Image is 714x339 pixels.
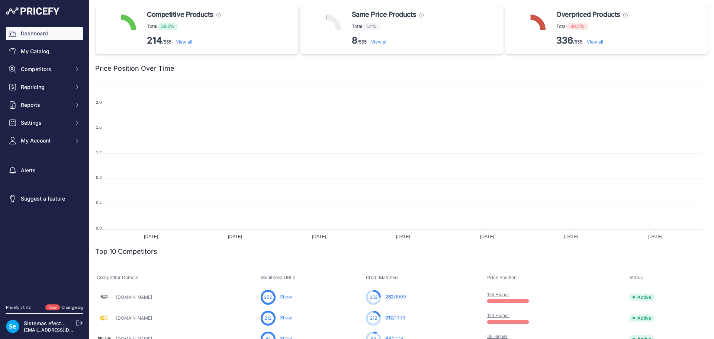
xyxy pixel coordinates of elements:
p: Total [352,23,424,30]
a: View all [176,39,192,45]
img: Pricefy Logo [6,7,59,15]
span: 252 [385,294,394,300]
a: My Catalog [6,45,83,58]
button: Repricing [6,80,83,94]
tspan: [DATE] [564,234,578,239]
nav: Sidebar [6,27,83,295]
a: 252/1009 [385,294,406,300]
a: 36 Higher [487,333,508,339]
div: Pricefy v1.7.2 [6,304,31,311]
span: Price Position [487,275,517,280]
a: [DOMAIN_NAME] [116,294,152,300]
tspan: 1.6 [96,125,102,129]
a: 123 Higher [487,313,509,318]
tspan: [DATE] [312,234,326,239]
strong: 8 [352,35,357,46]
a: Dashboard [6,27,83,40]
span: Repricing [21,83,70,91]
span: 212 [264,315,271,322]
span: Prod. Matched [366,275,398,280]
button: Competitors [6,63,83,76]
span: Competitors [21,65,70,73]
span: 1.4% [362,23,380,30]
span: Status [629,275,643,280]
tspan: [DATE] [228,234,242,239]
button: My Account [6,134,83,147]
p: /555 [147,35,221,47]
a: [EMAIL_ADDRESS][DOMAIN_NAME] [24,327,102,333]
a: 212/1009 [385,315,405,320]
span: New [45,304,60,311]
tspan: [DATE] [144,234,158,239]
tspan: [DATE] [396,234,410,239]
span: 212 [370,315,377,322]
span: 252 [264,294,272,301]
p: /555 [352,35,424,47]
span: Competitive Products [147,9,213,20]
tspan: 0.0 [96,226,102,230]
span: My Account [21,137,70,144]
button: Settings [6,116,83,129]
button: Reports [6,98,83,112]
tspan: 2.0 [96,100,102,105]
span: Settings [21,119,70,127]
a: Suggest a feature [6,192,83,205]
a: Show [280,294,292,300]
tspan: 0.8 [96,175,102,180]
span: Monitored URLs [261,275,295,280]
span: Same Price Products [352,9,416,20]
a: View all [371,39,387,45]
span: 212 [385,315,393,320]
a: Changelog [61,305,83,310]
span: 38.6% [157,23,178,30]
h2: Price Position Over Time [95,63,174,74]
a: Alerts [6,164,83,177]
span: Competitor Domain [97,275,138,280]
a: Sistemas efectoLED [24,320,74,326]
span: Reports [21,101,70,109]
a: [DOMAIN_NAME] [116,315,152,321]
strong: 336 [556,35,573,46]
span: 252 [370,294,377,301]
tspan: 1.2 [96,150,102,155]
tspan: 0.4 [96,201,102,205]
span: Active [629,314,655,322]
span: Active [629,294,655,301]
p: Total [147,23,221,30]
h2: Top 10 Competitors [95,246,157,257]
a: View all [587,39,603,45]
span: Overpriced Products [556,9,620,20]
p: Total [556,23,627,30]
span: 60.5% [567,23,588,30]
strong: 214 [147,35,162,46]
tspan: [DATE] [648,234,662,239]
a: Show [280,315,292,320]
tspan: [DATE] [480,234,494,239]
a: 174 Higher [487,292,509,297]
p: /555 [556,35,627,47]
